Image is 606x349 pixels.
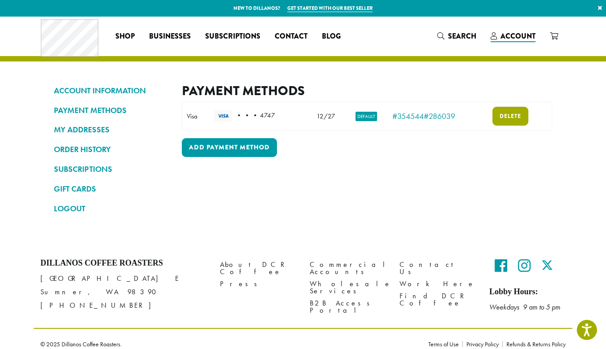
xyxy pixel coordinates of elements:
[40,341,415,347] p: © 2025 Dillanos Coffee Roasters.
[40,258,206,268] h4: Dillanos Coffee Roasters
[424,111,455,121] a: #286039
[287,4,373,12] a: Get started with our best seller
[187,111,205,121] div: Visa
[489,302,560,312] em: Weekdays 9 am to 5 pm
[356,112,377,121] mark: Default
[149,31,191,42] span: Businesses
[310,258,386,278] a: Commercial Accounts
[501,31,536,41] span: Account
[307,102,345,131] td: 12/27
[54,181,168,196] a: GIFT CARDS
[115,31,135,42] span: Shop
[24,52,31,59] img: tab_domain_overview_orange.svg
[400,258,476,278] a: Contact Us
[489,287,566,297] h5: Lobby Hours:
[400,290,476,310] a: Find DCR Coffee
[54,161,168,177] a: SUBSCRIPTIONS
[54,83,168,98] a: ACCOUNT INFORMATION
[275,31,307,42] span: Contact
[430,29,483,44] a: Search
[89,52,97,59] img: tab_keywords_by_traffic_grey.svg
[392,111,424,121] a: #354544
[54,103,168,118] a: PAYMENT METHODS
[14,14,22,22] img: logo_orange.svg
[54,122,168,137] a: MY ADDRESSES
[322,31,341,42] span: Blog
[99,53,151,59] div: Keywords by Traffic
[54,142,168,157] a: ORDER HISTORY
[210,102,307,131] td: • • • 4747
[182,83,552,99] h2: Payment Methods
[14,23,22,31] img: website_grey.svg
[54,201,168,216] a: LOGOUT
[182,138,277,157] a: Add payment method
[220,278,296,290] a: Press
[34,53,80,59] div: Domain Overview
[205,31,260,42] span: Subscriptions
[502,341,566,347] a: Refunds & Returns Policy
[462,341,502,347] a: Privacy Policy
[428,341,462,347] a: Terms of Use
[310,297,386,317] a: B2B Access Portal
[108,29,142,44] a: Shop
[388,102,487,131] td: ,
[54,83,168,223] nav: Account pages
[310,278,386,297] a: Wholesale Services
[400,278,476,290] a: Work Here
[40,272,206,312] p: [GEOGRAPHIC_DATA] E Sumner, WA 98390 [PHONE_NUMBER]
[23,23,99,31] div: Domain: [DOMAIN_NAME]
[492,107,528,126] a: Delete
[220,258,296,278] a: About DCR Coffee
[448,31,476,41] span: Search
[214,110,232,122] img: Visa
[25,14,44,22] div: v 4.0.25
